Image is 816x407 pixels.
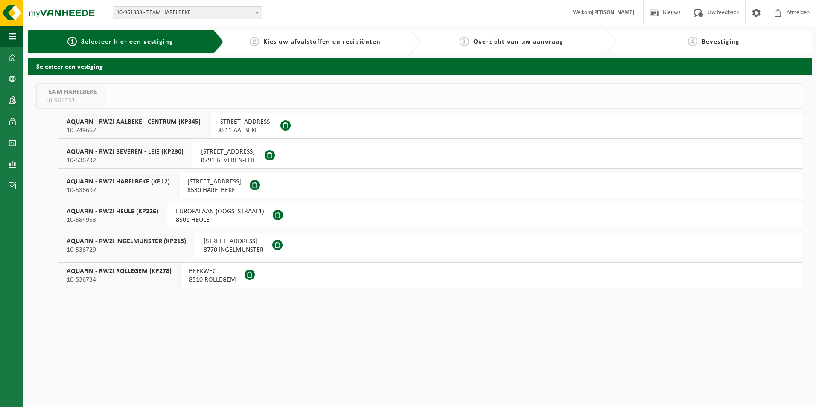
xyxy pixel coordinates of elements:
span: 10-749667 [67,126,201,135]
span: 8791 BEVEREN-LEIE [201,156,256,165]
span: Overzicht van uw aanvraag [473,38,563,45]
span: 10-584953 [67,216,158,224]
span: 4 [688,37,697,46]
span: 8511 AALBEKE [218,126,272,135]
span: 10-961333 [45,96,97,105]
span: 10-536732 [67,156,184,165]
button: AQUAFIN - RWZI ROLLEGEM (KP278) 10-536734 BEEKWEG8510 ROLLEGEM [58,262,803,288]
span: 10-536729 [67,246,186,254]
button: AQUAFIN - RWZI HEULE (KP226) 10-584953 EUROPALAAN (OOGSTSTRAAT1)8501 HEULE [58,203,803,228]
span: 10-961333 - TEAM HARELBEKE [113,7,262,19]
span: Kies uw afvalstoffen en recipiënten [263,38,381,45]
button: AQUAFIN - RWZI INGELMUNSTER (KP215) 10-536729 [STREET_ADDRESS]8770 INGELMUNSTER [58,233,803,258]
span: 10-536734 [67,276,172,284]
span: AQUAFIN - RWZI HEULE (KP226) [67,207,158,216]
strong: [PERSON_NAME] [592,9,635,16]
span: [STREET_ADDRESS] [204,237,264,246]
span: AQUAFIN - RWZI BEVEREN - LEIE (KP230) [67,148,184,156]
span: 8510 ROLLEGEM [189,276,236,284]
span: AQUAFIN - RWZI ROLLEGEM (KP278) [67,267,172,276]
button: AQUAFIN - RWZI AALBEKE - CENTRUM (KP345) 10-749667 [STREET_ADDRESS]8511 AALBEKE [58,113,803,139]
span: EUROPALAAN (OOGSTSTRAAT1) [176,207,264,216]
span: 3 [460,37,469,46]
span: [STREET_ADDRESS] [201,148,256,156]
span: 2 [250,37,259,46]
h2: Selecteer een vestiging [28,58,812,74]
span: 8530 HARELBEKE [187,186,241,195]
button: AQUAFIN - RWZI HARELBEKE (KP12) 10-536697 [STREET_ADDRESS]8530 HARELBEKE [58,173,803,198]
span: 1 [67,37,77,46]
span: 10-961333 - TEAM HARELBEKE [113,6,262,19]
span: [STREET_ADDRESS] [218,118,272,126]
button: AQUAFIN - RWZI BEVEREN - LEIE (KP230) 10-536732 [STREET_ADDRESS]8791 BEVEREN-LEIE [58,143,803,169]
span: AQUAFIN - RWZI AALBEKE - CENTRUM (KP345) [67,118,201,126]
span: BEEKWEG [189,267,236,276]
span: 10-536697 [67,186,170,195]
span: Selecteer hier een vestiging [81,38,173,45]
span: 8501 HEULE [176,216,264,224]
span: TEAM HARELBEKE [45,88,97,96]
span: AQUAFIN - RWZI HARELBEKE (KP12) [67,177,170,186]
span: [STREET_ADDRESS] [187,177,241,186]
span: 8770 INGELMUNSTER [204,246,264,254]
span: Bevestiging [702,38,740,45]
span: AQUAFIN - RWZI INGELMUNSTER (KP215) [67,237,186,246]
